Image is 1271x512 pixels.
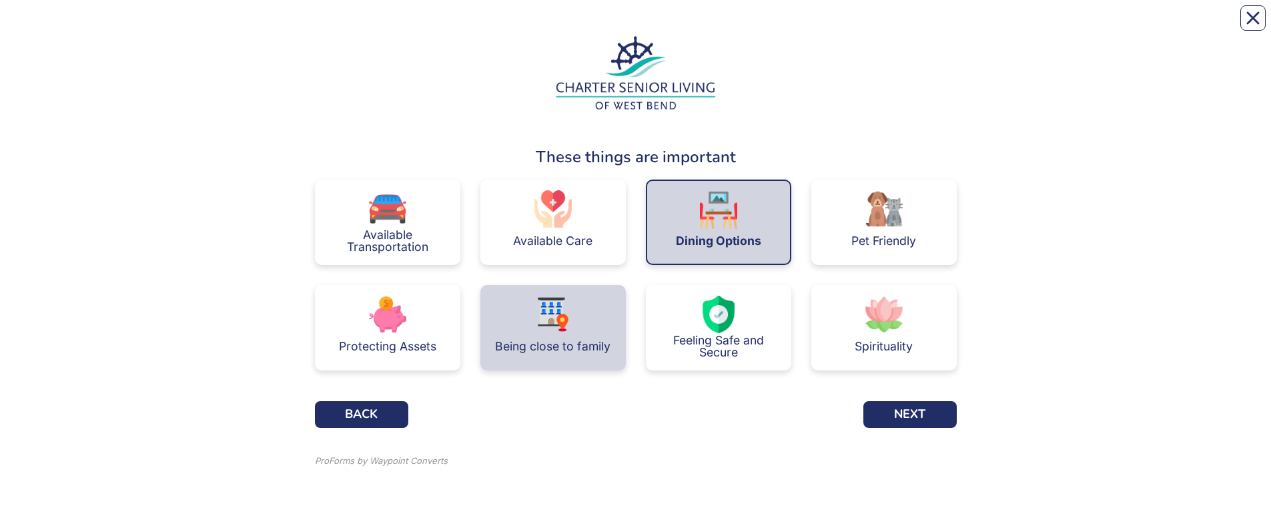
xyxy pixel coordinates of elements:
[369,296,406,333] img: 3c451dc1-aae8-49d3-a467-0fc74059418f.png
[495,340,610,352] div: Being close to family
[1240,5,1266,31] button: Close
[700,296,737,333] img: 393f7d81-3d17-43df-ae46-f848d59306f4.png
[865,296,903,333] img: 408152fd-962e-4097-b432-38a79772b316.png
[851,235,916,247] div: Pet Friendly
[863,401,957,428] button: NEXT
[513,235,592,247] div: Available Care
[657,334,781,358] div: Feeling Safe and Secure
[315,145,957,169] div: These things are important
[326,229,450,252] div: Available Transportation
[552,35,719,114] img: 94288e27-6665-4c0d-bda7-61b73a4ffd09.png
[865,190,903,228] img: da912c8b-40bd-4a2c-a22f-dfb956a20d59.png
[339,340,436,352] div: Protecting Assets
[855,340,913,352] div: Spirituality
[700,192,737,229] img: 89c761e7-9b8b-4a9c-98e4-f16cb1ccd5c5.png
[534,296,572,333] img: 9aa9939e-eae4-4523-a681-7dd3e8b283e9.png
[315,455,448,468] div: ProForms by Waypoint Converts
[315,401,408,428] button: BACK
[534,190,572,228] img: 53b43e13-3596-4737-98db-4743a93b6917.png
[369,190,406,228] img: 241f272d-3c98-49a9-b6c5-ec7e8b799de2.png
[676,235,761,247] div: Dining Options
